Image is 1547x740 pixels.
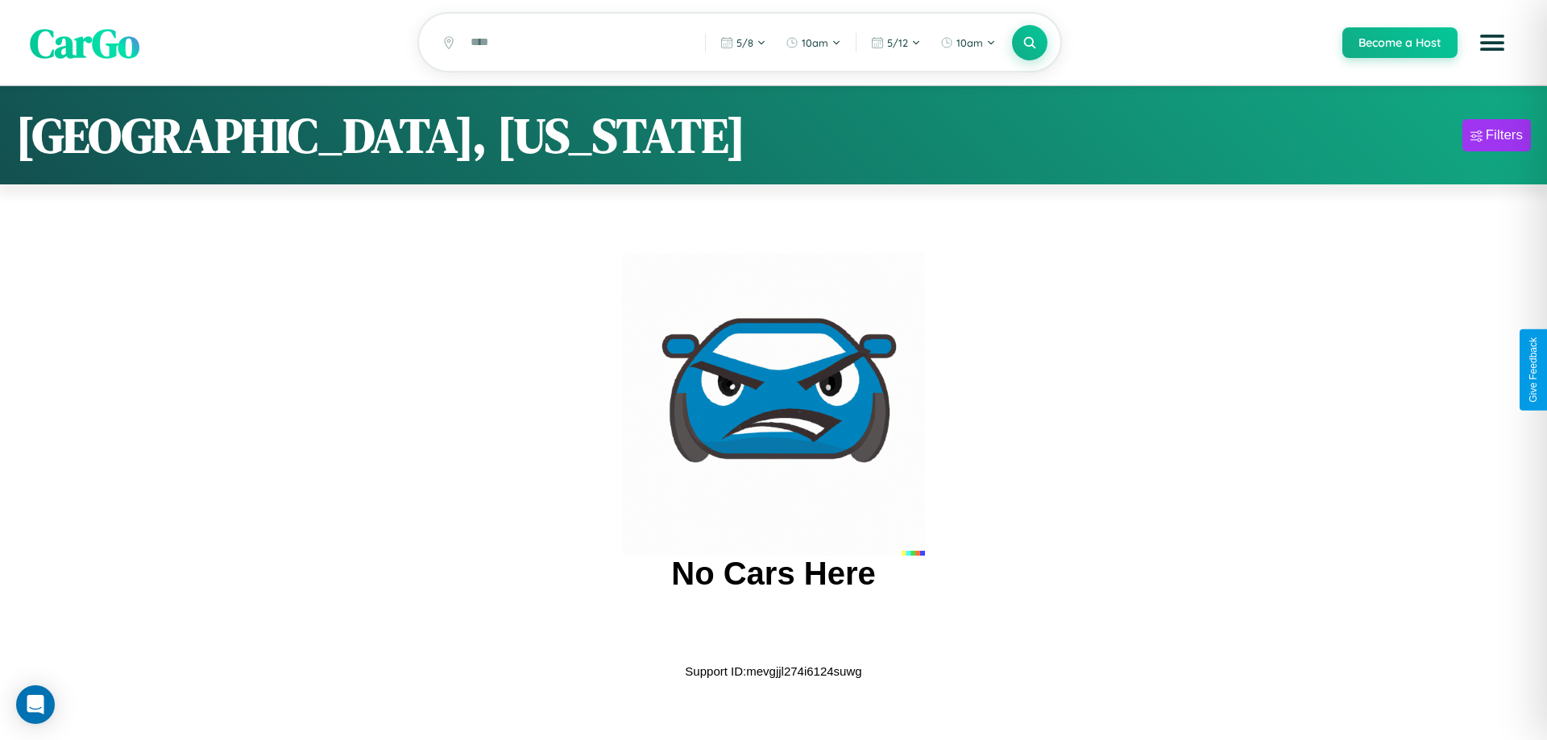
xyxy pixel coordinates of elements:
button: Filters [1462,119,1531,151]
button: 5/12 [863,30,929,56]
button: 10am [778,30,849,56]
button: 10am [932,30,1004,56]
img: car [622,253,925,556]
div: Open Intercom Messenger [16,685,55,724]
div: Give Feedback [1528,337,1539,403]
button: 5/8 [712,30,774,56]
button: Become a Host [1342,27,1458,58]
div: Filters [1486,127,1523,143]
span: 5 / 12 [887,36,908,49]
button: Open menu [1470,20,1515,65]
p: Support ID: mevgjjl274i6124suwg [685,660,861,682]
h1: [GEOGRAPHIC_DATA], [US_STATE] [16,102,745,168]
span: 5 / 8 [736,36,753,49]
span: 10am [956,36,983,49]
h2: No Cars Here [671,556,875,592]
span: 10am [802,36,828,49]
span: CarGo [30,14,139,70]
